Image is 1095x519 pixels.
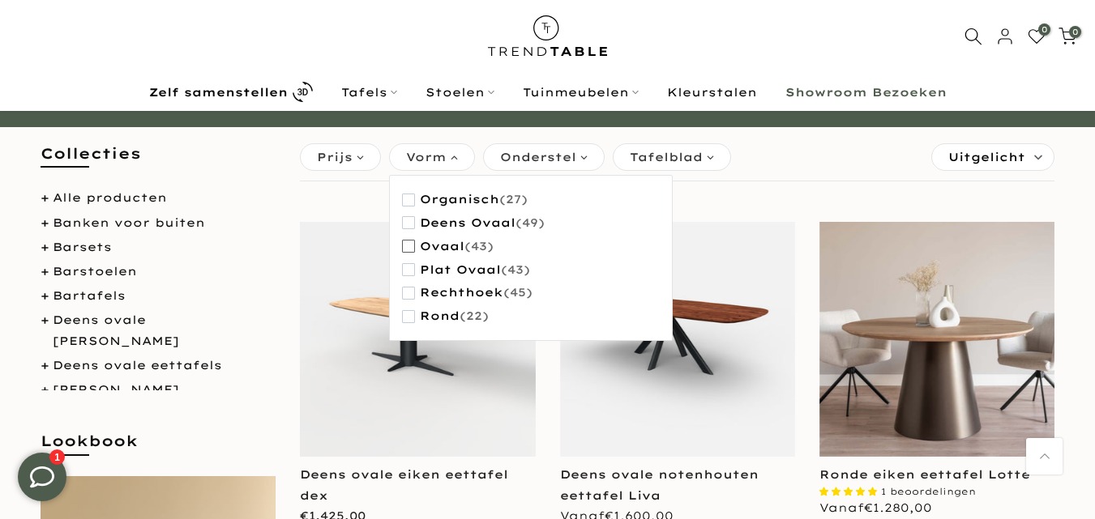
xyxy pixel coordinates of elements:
[785,87,947,98] b: Showroom Bezoeken
[406,148,447,166] span: Vorm
[53,382,179,397] a: [PERSON_NAME]
[53,313,179,347] a: Deens ovale [PERSON_NAME]
[53,288,126,303] a: Bartafels
[420,240,464,253] span: ovaal
[771,83,960,102] a: Showroom Bezoeken
[53,190,167,205] a: Alle producten
[420,193,499,206] span: organisch
[402,281,533,304] button: rechthoek
[630,148,703,166] span: Tafelblad
[503,286,533,300] span: (45)
[300,467,508,502] a: Deens ovale eiken eettafel dex
[508,83,652,102] a: Tuinmeubelen
[53,358,222,372] a: Deens ovale eettafels
[402,258,530,282] button: plat ovaal
[420,286,503,300] span: rechthoek
[53,264,137,279] a: Barstoelen
[1026,438,1063,474] a: Terug naar boven
[460,309,489,323] span: (22)
[149,87,288,98] b: Zelf samenstellen
[1069,26,1081,38] span: 0
[932,144,1054,170] label: Sorteren:Uitgelicht
[135,79,327,107] a: Zelf samenstellen
[819,486,881,497] span: 5.00 stars
[1059,28,1076,45] a: 0
[515,216,545,230] span: (49)
[420,216,515,230] span: deens ovaal
[402,304,489,328] button: rond
[881,486,976,497] span: 1 beoordelingen
[41,143,276,180] h5: Collecties
[2,436,83,517] iframe: toggle-frame
[864,500,932,515] span: €1.280,00
[501,263,530,277] span: (43)
[53,215,205,230] a: Banken voor buiten
[819,467,1030,482] a: Ronde eiken eettafel Lotte
[41,431,276,467] h5: Lookbook
[948,144,1025,170] span: Uitgelicht
[317,148,353,166] span: Prijs
[1038,23,1050,36] span: 0
[420,263,501,277] span: plat ovaal
[560,467,759,502] a: Deens ovale notenhouten eettafel Liva
[53,240,112,254] a: Barsets
[464,240,494,253] span: (43)
[652,83,771,102] a: Kleurstalen
[327,83,411,102] a: Tafels
[402,188,528,211] button: organisch
[499,193,528,206] span: (27)
[420,309,460,323] span: rond
[819,500,932,515] span: Vanaf
[402,211,545,235] button: deens ovaal
[402,235,494,258] button: ovaal
[1028,28,1046,45] a: 0
[411,83,508,102] a: Stoelen
[500,148,576,166] span: Onderstel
